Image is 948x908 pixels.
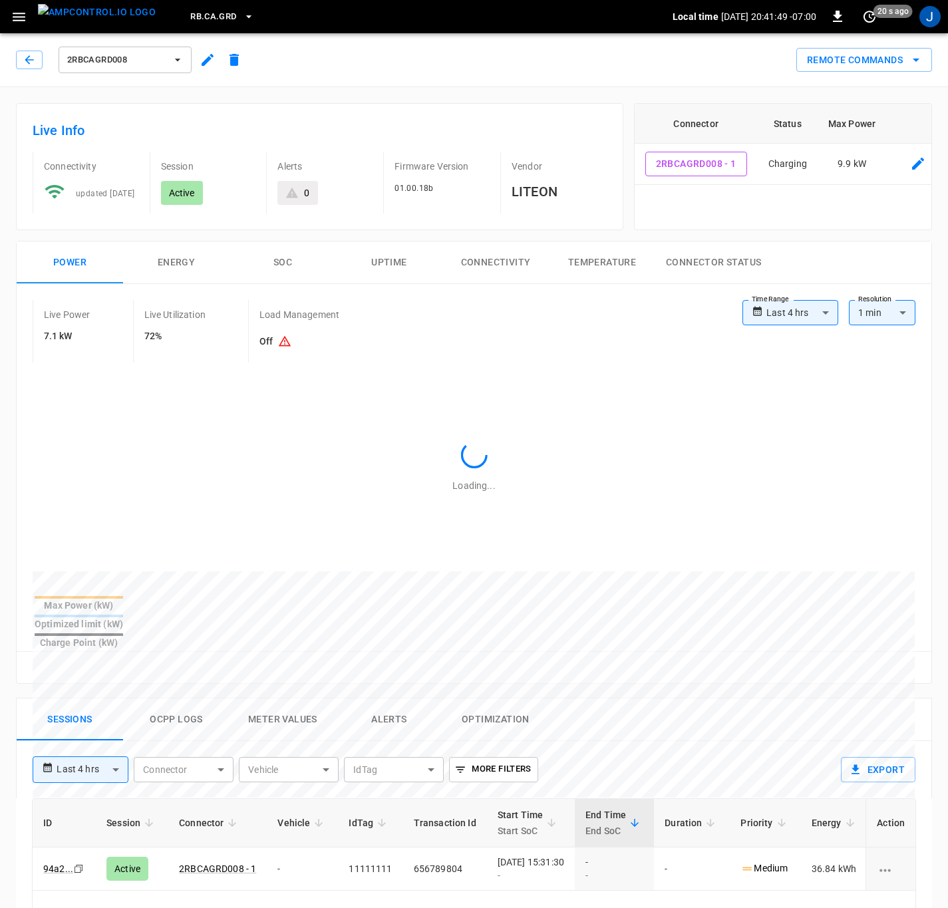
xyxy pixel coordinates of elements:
[818,144,886,185] td: 9.9 kW
[67,53,166,68] span: 2RBCAGRD008
[17,241,123,284] button: Power
[259,308,339,321] p: Load Management
[403,799,487,847] th: Transaction Id
[752,294,789,305] label: Time Range
[877,862,905,875] div: charging session options
[179,815,241,831] span: Connector
[645,152,747,176] button: 2RBCAGRD008 - 1
[873,5,913,18] span: 20 s ago
[395,160,490,173] p: Firmware Version
[336,241,442,284] button: Uptime
[498,823,544,839] p: Start SoC
[512,181,607,202] h6: LITEON
[919,6,941,27] div: profile-icon
[273,329,297,355] button: Existing capacity schedules won’t take effect because Load Management is turned off. To activate ...
[512,160,607,173] p: Vendor
[349,815,391,831] span: IdTag
[123,241,230,284] button: Energy
[169,186,195,200] p: Active
[33,799,96,847] th: ID
[38,4,156,21] img: ampcontrol.io logo
[796,48,932,73] button: Remote Commands
[766,300,838,325] div: Last 4 hrs
[841,757,915,782] button: Export
[277,815,327,831] span: Vehicle
[449,757,538,782] button: More Filters
[44,160,139,173] p: Connectivity
[585,807,643,839] span: End TimeEnd SoC
[812,815,859,831] span: Energy
[758,144,818,185] td: Charging
[230,241,336,284] button: SOC
[818,104,886,144] th: Max Power
[123,698,230,741] button: Ocpp logs
[161,160,256,173] p: Session
[549,241,655,284] button: Temperature
[230,698,336,741] button: Meter Values
[721,10,816,23] p: [DATE] 20:41:49 -07:00
[259,329,339,355] h6: Off
[849,300,915,325] div: 1 min
[190,9,236,25] span: RB.CA.GRD
[758,104,818,144] th: Status
[76,189,135,198] span: updated [DATE]
[185,4,259,30] button: RB.CA.GRD
[304,186,309,200] div: 0
[498,807,544,839] div: Start Time
[17,698,123,741] button: Sessions
[665,815,719,831] span: Duration
[498,807,561,839] span: Start TimeStart SoC
[442,698,549,741] button: Optimization
[859,6,880,27] button: set refresh interval
[57,757,128,782] div: Last 4 hrs
[740,815,790,831] span: Priority
[585,807,626,839] div: End Time
[59,47,192,73] button: 2RBCAGRD008
[44,308,90,321] p: Live Power
[144,329,206,344] h6: 72%
[866,799,915,847] th: Action
[277,160,373,173] p: Alerts
[33,120,607,141] h6: Live Info
[796,48,932,73] div: remote commands options
[585,823,626,839] p: End SoC
[395,184,434,193] span: 01.00.18b
[144,308,206,321] p: Live Utilization
[442,241,549,284] button: Connectivity
[673,10,718,23] p: Local time
[858,294,891,305] label: Resolution
[635,104,758,144] th: Connector
[452,480,495,491] span: Loading...
[106,815,158,831] span: Session
[336,698,442,741] button: Alerts
[44,329,90,344] h6: 7.1 kW
[655,241,772,284] button: Connector Status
